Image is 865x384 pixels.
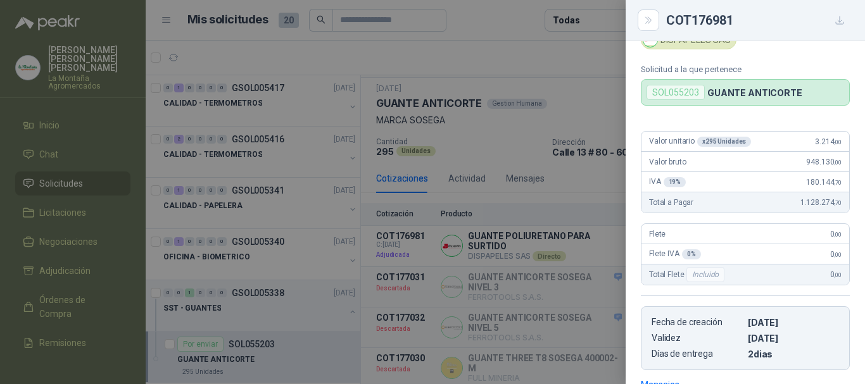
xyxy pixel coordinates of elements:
[748,317,839,328] p: [DATE]
[641,13,656,28] button: Close
[806,158,842,166] span: 948.130
[652,317,743,328] p: Fecha de creación
[800,198,842,207] span: 1.128.274
[834,271,842,278] span: ,00
[834,179,842,186] span: ,70
[748,349,839,359] p: 2 dias
[682,249,701,259] div: 0 %
[664,177,686,187] div: 19 %
[647,85,705,100] div: SOL055203
[649,198,693,207] span: Total a Pagar
[641,65,850,74] p: Solicitud a la que pertenece
[834,139,842,146] span: ,00
[806,178,842,187] span: 180.144
[834,251,842,258] span: ,00
[830,250,842,259] span: 0
[686,267,724,282] div: Incluido
[830,270,842,279] span: 0
[652,349,743,359] p: Días de entrega
[834,159,842,166] span: ,00
[649,177,686,187] span: IVA
[649,267,727,282] span: Total Flete
[649,137,751,147] span: Valor unitario
[830,230,842,238] span: 0
[649,249,701,259] span: Flete IVA
[649,230,666,238] span: Flete
[666,10,850,30] div: COT176981
[834,199,842,206] span: ,70
[834,231,842,238] span: ,00
[748,333,839,344] p: [DATE]
[815,137,842,146] span: 3.214
[652,333,743,344] p: Validez
[707,87,802,98] p: GUANTE ANTICORTE
[697,137,751,147] div: x 295 Unidades
[649,158,686,166] span: Valor bruto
